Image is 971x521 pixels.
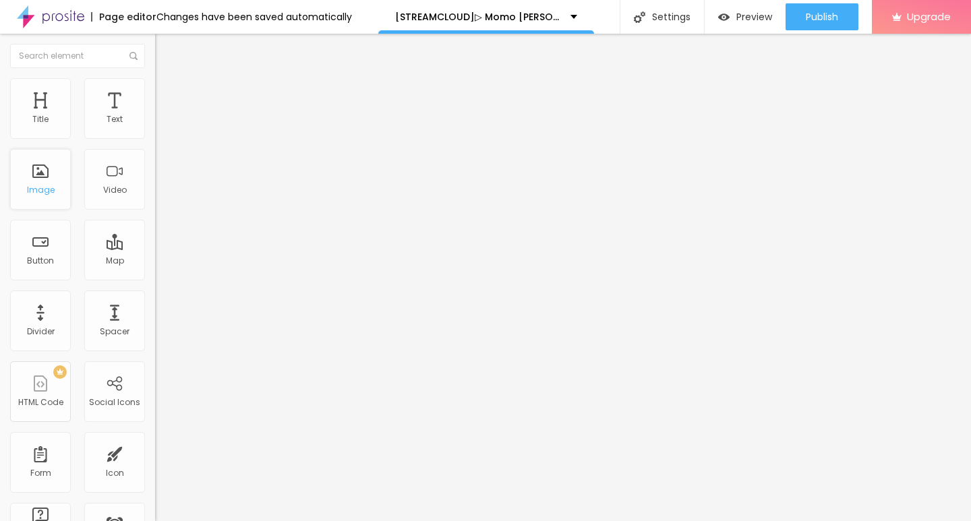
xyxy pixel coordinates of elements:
iframe: Editor [155,34,971,521]
div: Page editor [91,12,156,22]
img: Icone [129,52,138,60]
div: Social Icons [89,398,140,407]
div: Changes have been saved automatically [156,12,352,22]
div: Video [103,185,127,195]
div: HTML Code [18,398,63,407]
div: Icon [106,468,124,478]
div: Button [27,256,54,266]
button: Publish [786,3,858,30]
div: Text [107,115,123,124]
p: [STREAMCLOUD]▷ Momo [PERSON_NAME] Film 2025 Deutsch [395,12,560,22]
div: Map [106,256,124,266]
div: Spacer [100,327,129,336]
button: Preview [705,3,786,30]
div: Title [32,115,49,124]
div: Divider [27,327,55,336]
span: Publish [806,11,838,22]
div: Image [27,185,55,195]
img: view-1.svg [718,11,730,23]
img: Icone [634,11,645,23]
input: Search element [10,44,145,68]
span: Upgrade [907,11,951,22]
div: Form [30,468,51,478]
span: Preview [736,11,772,22]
